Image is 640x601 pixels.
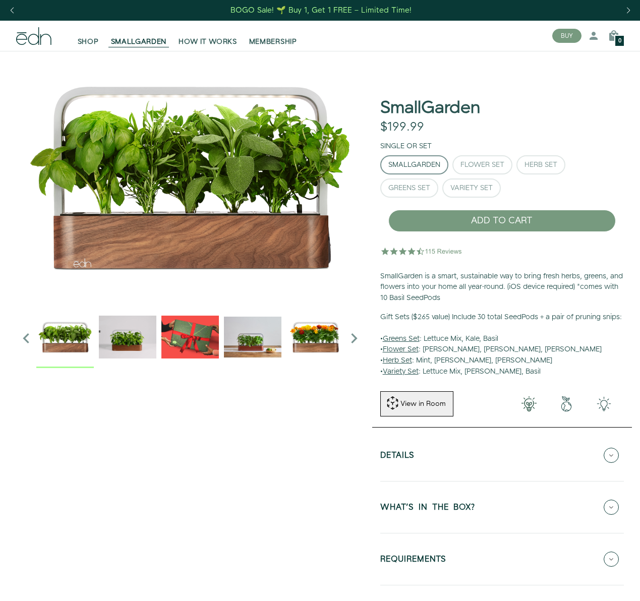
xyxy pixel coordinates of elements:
img: edn-smallgarden-marigold-hero-SLV-2000px_1024x.png [286,308,344,366]
p: • : Lettuce Mix, Kale, Basil • : [PERSON_NAME], [PERSON_NAME], [PERSON_NAME] • : Mint, [PERSON_NA... [380,312,624,378]
a: MEMBERSHIP [243,25,303,47]
u: Variety Set [383,367,419,377]
span: MEMBERSHIP [249,37,297,47]
a: SHOP [72,25,105,47]
button: Variety Set [442,178,501,198]
div: Herb Set [525,161,557,168]
button: WHAT'S IN THE BOX? [380,490,624,525]
button: Greens Set [380,178,438,198]
i: Next slide [344,328,364,348]
div: BOGO Sale! 🌱 Buy 1, Get 1 FREE – Limited Time! [230,5,412,16]
div: Flower Set [460,161,504,168]
img: 4.5 star rating [380,241,463,261]
b: Gift Sets ($265 value) Include 30 total SeedPods + a pair of pruning snips: [380,312,622,322]
i: Previous slide [16,328,36,348]
u: Greens Set [383,334,420,344]
h5: WHAT'S IN THE BOX? [380,503,475,515]
div: Greens Set [388,185,430,192]
img: edn-smallgarden-tech.png [585,396,622,411]
img: green-earth.png [548,396,585,411]
div: 1 / 6 [16,51,364,303]
span: HOW IT WORKS [179,37,237,47]
span: SHOP [78,37,99,47]
img: Official-EDN-SMALLGARDEN-HERB-HERO-SLV-2000px_4096x.png [16,51,364,303]
div: 2 / 6 [99,308,156,368]
button: ADD TO CART [388,210,616,232]
a: BOGO Sale! 🌱 Buy 1, Get 1 FREE – Limited Time! [229,3,413,18]
h5: REQUIREMENTS [380,555,446,567]
button: REQUIREMENTS [380,542,624,577]
iframe: Opens a widget where you can find more information [561,571,630,596]
img: 001-light-bulb.png [510,396,547,411]
u: Herb Set [383,355,412,366]
a: HOW IT WORKS [172,25,243,47]
a: SMALLGARDEN [105,25,173,47]
img: EMAILS_-_Holiday_21_PT1_28_9986b34a-7908-4121-b1c1-9595d1e43abe_1024x.png [161,308,219,366]
div: $199.99 [380,120,424,135]
button: Flower Set [452,155,512,174]
div: 5 / 6 [286,308,344,368]
button: BUY [552,29,581,43]
span: SMALLGARDEN [111,37,167,47]
div: 1 / 6 [36,308,94,368]
img: edn-trim-basil.2021-09-07_14_55_24_1024x.gif [99,308,156,366]
div: 4 / 6 [224,308,281,368]
label: Single or Set [380,141,432,151]
button: SmallGarden [380,155,448,174]
span: 0 [618,38,621,44]
button: View in Room [380,391,453,416]
p: SmallGarden is a smart, sustainable way to bring fresh herbs, greens, and flowers into your home ... [380,271,624,304]
h1: SmallGarden [380,99,480,117]
div: View in Room [399,399,447,409]
h5: Details [380,451,415,463]
div: 3 / 6 [161,308,219,368]
div: SmallGarden [388,161,440,168]
div: Variety Set [450,185,493,192]
img: edn-smallgarden-mixed-herbs-table-product-2000px_1024x.jpg [224,308,281,366]
img: Official-EDN-SMALLGARDEN-HERB-HERO-SLV-2000px_1024x.png [36,308,94,366]
button: Details [380,438,624,473]
button: Herb Set [516,155,565,174]
u: Flower Set [383,344,419,354]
